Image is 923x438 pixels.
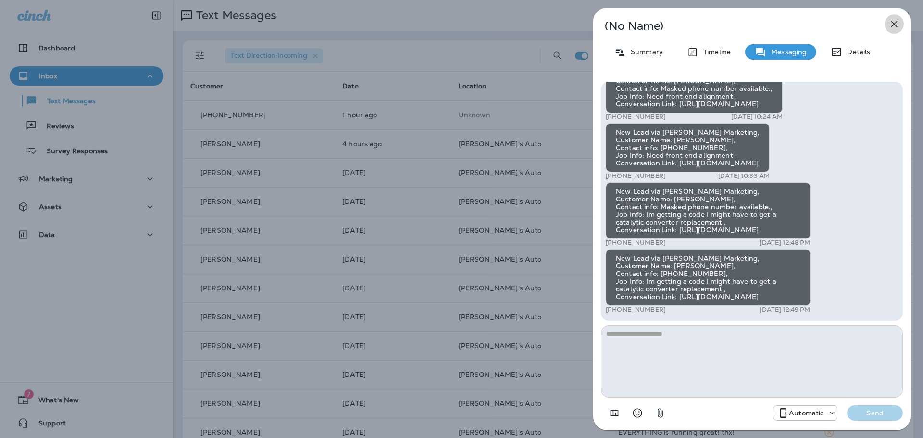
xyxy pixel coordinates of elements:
p: [DATE] 10:24 AM [731,113,783,121]
p: [DATE] 12:49 PM [760,306,810,313]
div: New Lead via [PERSON_NAME] Marketing, Customer Name: [PERSON_NAME], Contact info: Masked phone nu... [606,182,811,239]
div: New Lead via [PERSON_NAME] Marketing, Customer Name: [PERSON_NAME], Contact info: [PHONE_NUMBER],... [606,123,770,172]
p: Messaging [766,48,807,56]
button: Add in a premade template [605,403,624,423]
p: [DATE] 10:33 AM [718,172,770,180]
p: [DATE] 12:48 PM [760,239,810,247]
p: (No Name) [605,22,867,30]
p: [PHONE_NUMBER] [606,239,666,247]
p: Timeline [698,48,731,56]
div: New Lead via [PERSON_NAME] Marketing, Customer Name: [PERSON_NAME], Contact info: Masked phone nu... [606,64,783,113]
p: Automatic [789,409,823,417]
p: [PHONE_NUMBER] [606,113,666,121]
p: Details [842,48,870,56]
p: [PHONE_NUMBER] [606,306,666,313]
div: New Lead via [PERSON_NAME] Marketing, Customer Name: [PERSON_NAME], Contact info: [PHONE_NUMBER],... [606,249,811,306]
p: Summary [626,48,663,56]
p: [PHONE_NUMBER] [606,172,666,180]
button: Select an emoji [628,403,647,423]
